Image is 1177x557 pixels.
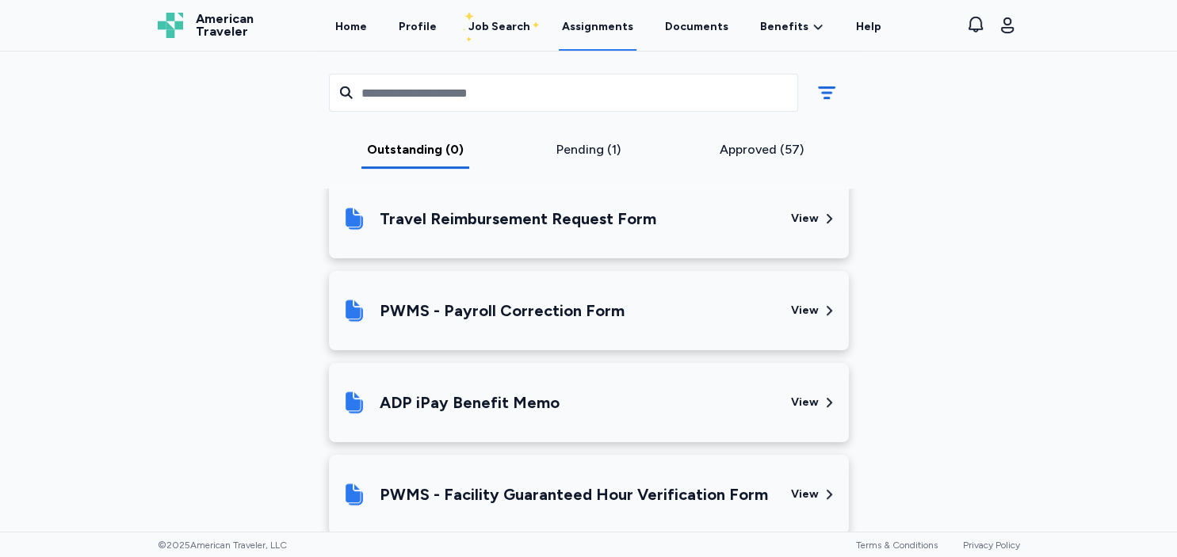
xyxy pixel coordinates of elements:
a: Benefits [760,19,824,35]
a: Assignments [559,2,636,51]
div: Approved (57) [682,140,843,159]
a: Privacy Policy [963,540,1020,551]
div: PWMS - Payroll Correction Form [380,299,625,322]
span: American Traveler [196,13,254,38]
div: View [791,486,819,502]
div: View [791,303,819,319]
span: © 2025 American Traveler, LLC [158,539,287,551]
div: View [791,395,819,410]
span: Benefits [760,19,808,35]
div: PWMS - Facility Guaranteed Hour Verification Form [380,483,768,505]
div: Travel Reimbursement Request Form [380,208,656,230]
div: ADP iPay Benefit Memo [380,391,560,414]
div: View [791,211,819,227]
img: Logo [158,13,183,38]
div: Pending (1) [508,140,669,159]
div: Outstanding (0) [335,140,496,159]
a: Terms & Conditions [856,540,938,551]
div: Job Search [468,19,530,35]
